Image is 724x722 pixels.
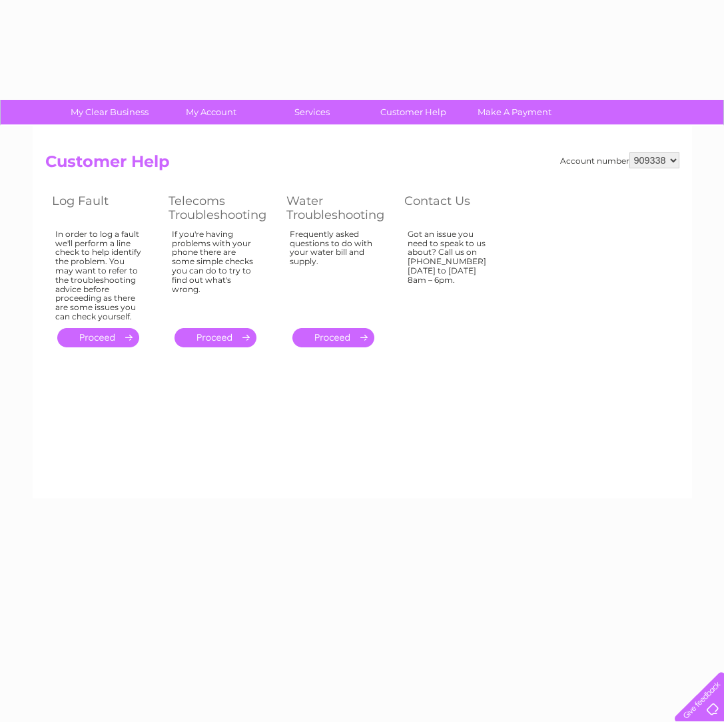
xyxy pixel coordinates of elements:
a: Customer Help [358,100,468,124]
th: Telecoms Troubleshooting [162,190,280,226]
div: If you're having problems with your phone there are some simple checks you can do to try to find ... [172,230,260,316]
div: Frequently asked questions to do with your water bill and supply. [290,230,378,316]
div: In order to log a fault we'll perform a line check to help identify the problem. You may want to ... [55,230,142,321]
a: . [175,328,256,347]
a: My Account [156,100,266,124]
th: Log Fault [45,190,162,226]
a: . [57,328,139,347]
a: My Clear Business [55,100,165,124]
a: Make A Payment [460,100,569,124]
a: Services [257,100,367,124]
th: Water Troubleshooting [280,190,398,226]
th: Contact Us [398,190,514,226]
h2: Customer Help [45,152,679,178]
a: . [292,328,374,347]
div: Account number [560,152,679,168]
div: Got an issue you need to speak to us about? Call us on [PHONE_NUMBER] [DATE] to [DATE] 8am – 6pm. [408,230,494,316]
